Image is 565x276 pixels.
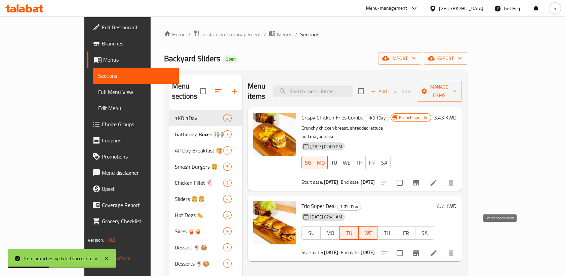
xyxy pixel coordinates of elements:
[169,142,243,159] div: All Day Breakfast 🥞2
[223,260,232,268] div: items
[102,120,173,128] span: Choice Groups
[193,30,261,39] a: Restaurants management
[224,115,231,122] span: 2
[98,104,173,112] span: Edit Menu
[248,81,265,101] h2: Menu items
[393,176,407,190] span: Select to update
[223,195,232,203] div: items
[418,228,432,238] span: SA
[390,86,417,97] span: Select section first
[273,85,353,97] input: search
[224,164,231,170] span: 5
[317,158,325,168] span: MO
[226,83,242,99] button: Add section
[439,5,483,12] div: [GEOGRAPHIC_DATA]
[308,143,345,150] span: [DATE] 02:00 PM
[102,201,173,209] span: Coverage Report
[443,175,459,191] button: delete
[269,30,292,39] a: Menus
[396,114,431,121] span: Branch specific
[87,197,179,213] a: Coverage Report
[224,180,231,186] span: 2
[368,158,375,168] span: FR
[295,30,297,38] li: /
[393,246,407,260] span: Select to update
[188,30,191,38] li: /
[320,226,339,240] button: MO
[353,156,366,169] button: TH
[361,248,375,257] b: [DATE]
[103,56,173,64] span: Menus
[223,243,232,251] div: items
[201,30,261,38] span: Restaurants management
[408,175,424,191] button: Branch-specific-item
[102,39,173,47] span: Branches
[175,227,223,235] span: Sides 🍟🍟
[253,113,296,156] img: Crispy Chicken Fries Combo
[224,212,231,218] span: 5
[368,86,390,97] span: Add item
[399,228,412,238] span: FR
[223,211,232,219] div: items
[301,178,323,186] span: Start date:
[253,201,296,244] img: Trio Super Deal
[98,88,173,96] span: Full Menu View
[305,228,318,238] span: SU
[24,255,97,262] div: Item branches updated successfully
[175,260,223,268] div: Desserts 🍨🍪
[169,255,243,272] div: Desserts 🍨🍪3
[93,84,179,100] a: Full Menu View
[87,51,179,68] a: Menus
[175,243,223,251] span: Dessert 🍨🍪
[87,132,179,148] a: Coupons
[430,179,438,187] a: Edit menu item
[365,156,378,169] button: FR
[169,159,243,175] div: Smash Burgers 🍔5
[301,226,321,240] button: SU
[327,156,340,169] button: TU
[380,228,394,238] span: TH
[102,23,173,31] span: Edit Restaurant
[223,114,232,122] div: items
[361,228,375,238] span: WE
[396,226,415,240] button: FR
[223,179,232,187] div: items
[224,131,231,138] span: 3
[408,245,424,261] button: Branch-specific-item
[105,236,116,244] span: 1.0.0
[429,54,462,63] span: export
[323,228,337,238] span: MO
[301,156,314,169] button: SU
[554,5,556,12] span: S
[415,226,434,240] button: SA
[324,248,338,257] b: [DATE]
[175,179,223,187] span: Chicken Fillet 🐔
[417,81,462,102] button: Manage items
[224,228,231,235] span: 9
[224,244,231,251] span: 3
[361,178,375,186] b: [DATE]
[354,84,368,98] span: Select section
[169,126,243,142] div: Gathering Boxes 🧑🏼‍🤝‍🧑🏼🧑🏼‍🤝‍🧑🏼3
[175,114,223,122] span: 1KD 1Day
[341,248,360,257] span: End date:
[169,110,243,126] div: 1KD 1Day2
[366,4,407,12] div: Menu-management
[102,169,173,177] span: Menu disclaimer
[87,35,179,51] a: Branches
[301,201,336,211] span: Trio Super Deal
[196,84,210,98] span: Select all sections
[341,178,360,186] span: End date:
[223,55,238,63] div: Open
[224,147,231,154] span: 2
[337,203,361,211] span: 1KD 1Day
[300,30,319,38] span: Sections
[98,72,173,80] span: Sections
[264,30,266,38] li: /
[175,211,223,219] span: Hot Dogs 🌭
[308,214,345,220] span: [DATE] 07:41 AM
[175,195,223,203] span: Sliders 🍔🍔
[169,207,243,223] div: Hot Dogs 🌭5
